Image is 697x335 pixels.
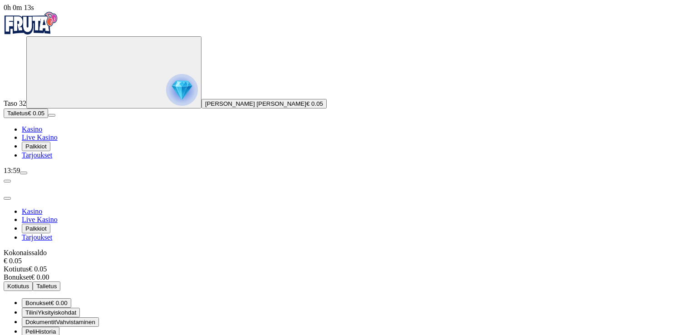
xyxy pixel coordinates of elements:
[205,100,306,107] span: [PERSON_NAME] [PERSON_NAME]
[4,4,34,11] span: user session time
[4,207,693,241] nav: Main menu
[35,328,56,335] span: Historia
[22,133,58,141] a: Live Kasino
[201,99,327,108] button: [PERSON_NAME] [PERSON_NAME]€ 0.05
[25,225,47,232] span: Palkkiot
[166,74,198,106] img: reward progress
[4,99,26,107] span: Taso 32
[28,110,44,117] span: € 0.05
[22,233,52,241] a: Tarjoukset
[4,167,20,174] span: 13:59
[22,142,50,151] button: Palkkiot
[22,216,58,223] a: Live Kasino
[22,308,80,317] button: user iconTiliniYksityiskohdat
[51,300,68,306] span: € 0.00
[33,281,60,291] button: Talletus
[22,224,50,233] button: Palkkiot
[4,197,11,200] button: close
[7,110,28,117] span: Talletus
[26,36,201,108] button: reward progress
[22,317,99,327] button: doc iconDokumentitVahvistaminen
[25,300,51,306] span: Bonukset
[4,257,693,265] div: € 0.05
[38,309,76,316] span: Yksityiskohdat
[4,273,31,281] span: Bonukset
[25,143,47,150] span: Palkkiot
[25,309,38,316] span: Tilini
[22,207,42,215] a: Kasino
[7,283,29,290] span: Kotiutus
[4,180,11,182] button: chevron-left icon
[25,319,56,325] span: Dokumentit
[56,319,95,325] span: Vahvistaminen
[22,151,52,159] a: Tarjoukset
[4,281,33,291] button: Kotiutus
[4,273,693,281] div: € 0.00
[48,114,55,117] button: menu
[4,12,693,159] nav: Primary
[4,12,58,34] img: Fruta
[20,172,27,174] button: menu
[4,265,693,273] div: € 0.05
[25,328,35,335] span: Peli
[4,28,58,36] a: Fruta
[22,298,71,308] button: smiley iconBonukset€ 0.00
[22,125,42,133] a: Kasino
[306,100,323,107] span: € 0.05
[4,108,48,118] button: Talletusplus icon€ 0.05
[4,249,693,265] div: Kokonaissaldo
[4,125,693,159] nav: Main menu
[4,265,29,273] span: Kotiutus
[36,283,57,290] span: Talletus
